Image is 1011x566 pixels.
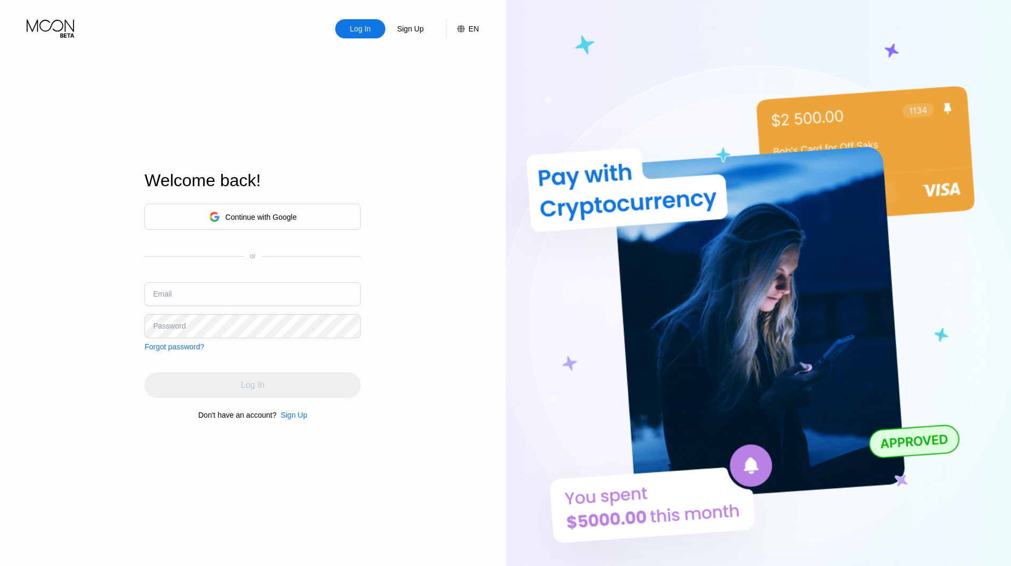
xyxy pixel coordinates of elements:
div: Don't have an account? [198,411,277,419]
div: Forgot password? [144,342,204,351]
div: Sign Up [277,411,308,419]
div: Email [153,290,172,298]
div: Welcome back! [144,171,361,190]
div: Sign Up [396,23,425,34]
div: Sign Up [385,19,435,38]
div: Sign Up [281,411,308,419]
div: or [250,252,256,260]
div: Continue with Google [144,204,361,230]
div: EN [468,25,479,33]
div: Continue with Google [225,213,297,221]
div: Log In [335,19,385,38]
div: EN [446,19,479,38]
div: Log In [349,23,372,34]
div: Password [153,322,185,330]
